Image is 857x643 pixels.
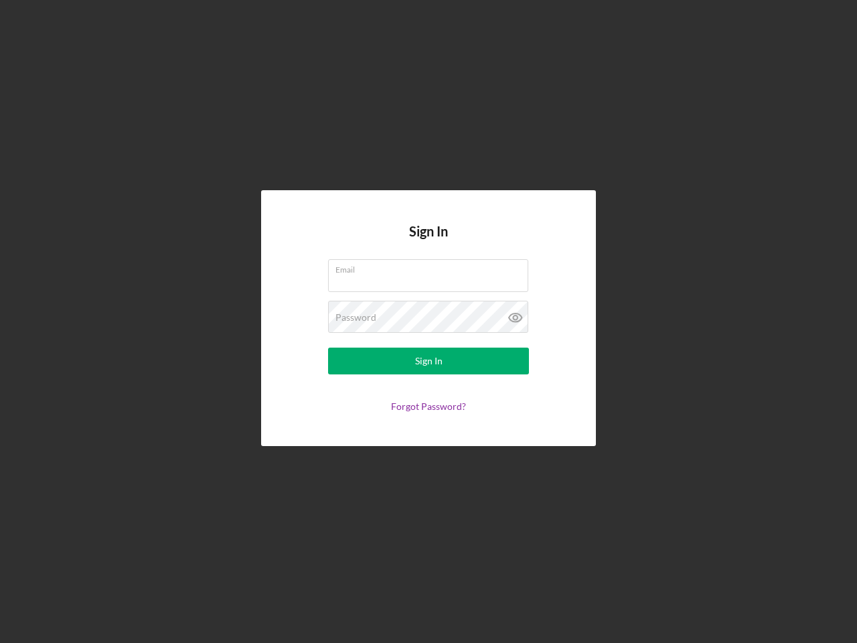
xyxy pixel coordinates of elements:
button: Sign In [328,348,529,374]
label: Password [335,312,376,323]
div: Sign In [415,348,443,374]
h4: Sign In [409,224,448,259]
a: Forgot Password? [391,401,466,412]
label: Email [335,260,528,275]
